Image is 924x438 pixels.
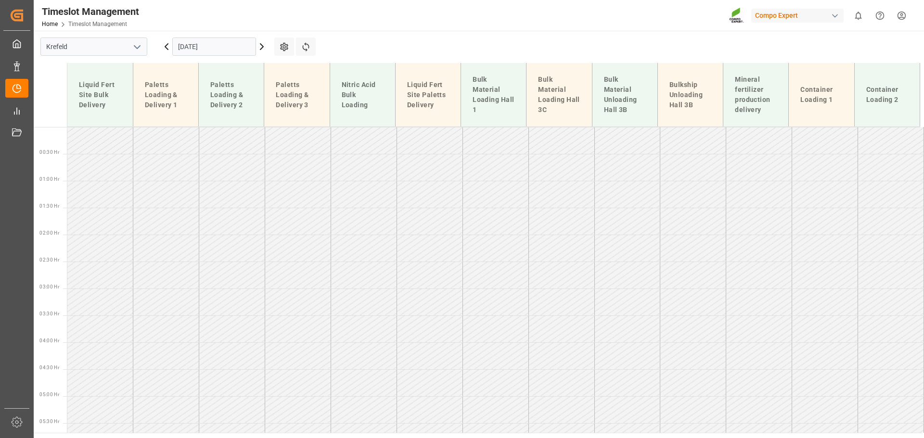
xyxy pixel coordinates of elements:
[39,150,59,155] span: 00:30 Hr
[206,76,256,114] div: Paletts Loading & Delivery 2
[796,81,846,109] div: Container Loading 1
[600,71,650,119] div: Bulk Material Unloading Hall 3B
[39,338,59,343] span: 04:00 Hr
[338,76,387,114] div: Nitric Acid Bulk Loading
[731,71,781,119] div: Mineral fertilizer production delivery
[129,39,144,54] button: open menu
[39,284,59,289] span: 03:00 Hr
[869,5,891,26] button: Help Center
[39,419,59,424] span: 05:30 Hr
[172,38,256,56] input: DD.MM.YYYY
[141,76,191,114] div: Paletts Loading & Delivery 1
[751,9,844,23] div: Compo Expert
[42,21,58,27] a: Home
[40,38,147,56] input: Type to search/select
[272,76,321,114] div: Paletts Loading & Delivery 3
[729,7,744,24] img: Screenshot%202023-09-29%20at%2010.02.21.png_1712312052.png
[39,230,59,236] span: 02:00 Hr
[469,71,518,119] div: Bulk Material Loading Hall 1
[862,81,912,109] div: Container Loading 2
[75,76,125,114] div: Liquid Fert Site Bulk Delivery
[39,365,59,370] span: 04:30 Hr
[39,176,59,182] span: 01:00 Hr
[847,5,869,26] button: show 0 new notifications
[39,311,59,316] span: 03:30 Hr
[666,76,715,114] div: Bulkship Unloading Hall 3B
[403,76,453,114] div: Liquid Fert Site Paletts Delivery
[39,257,59,263] span: 02:30 Hr
[42,4,139,19] div: Timeslot Management
[534,71,584,119] div: Bulk Material Loading Hall 3C
[39,203,59,209] span: 01:30 Hr
[39,392,59,397] span: 05:00 Hr
[751,6,847,25] button: Compo Expert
